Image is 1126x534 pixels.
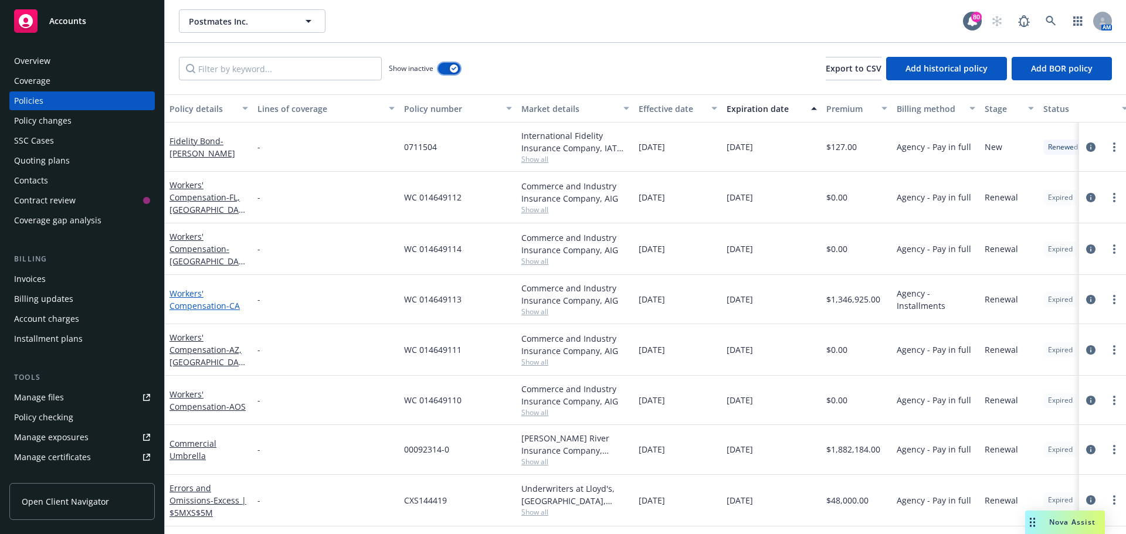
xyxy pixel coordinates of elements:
[169,389,246,412] a: Workers' Compensation
[1048,444,1073,455] span: Expired
[521,383,629,407] div: Commerce and Industry Insurance Company, AIG
[1107,493,1121,507] a: more
[985,9,1009,33] a: Start snowing
[169,231,243,353] a: Workers' Compensation
[1025,511,1105,534] button: Nova Assist
[179,9,325,33] button: Postmates Inc.
[639,191,665,203] span: [DATE]
[897,243,971,255] span: Agency - Pay in full
[521,205,629,215] span: Show all
[257,443,260,455] span: -
[521,232,629,256] div: Commerce and Industry Insurance Company, AIG
[1084,443,1098,457] a: circleInformation
[14,151,70,170] div: Quoting plans
[1084,191,1098,205] a: circleInformation
[897,141,971,153] span: Agency - Pay in full
[897,287,975,312] span: Agency - Installments
[49,16,86,26] span: Accounts
[404,394,462,406] span: WC 014649110
[639,443,665,455] span: [DATE]
[727,141,753,153] span: [DATE]
[639,293,665,305] span: [DATE]
[1048,294,1073,305] span: Expired
[521,457,629,467] span: Show all
[404,103,499,115] div: Policy number
[1048,142,1078,152] span: Renewed
[985,191,1018,203] span: Renewal
[826,443,880,455] span: $1,882,184.00
[9,428,155,447] span: Manage exposures
[1107,343,1121,357] a: more
[892,94,980,123] button: Billing method
[826,343,847,356] span: $0.00
[14,329,83,348] div: Installment plans
[521,407,629,417] span: Show all
[9,171,155,190] a: Contacts
[1043,103,1115,115] div: Status
[1025,511,1040,534] div: Drag to move
[257,191,260,203] span: -
[9,72,155,90] a: Coverage
[1048,345,1073,355] span: Expired
[639,343,665,356] span: [DATE]
[1084,493,1098,507] a: circleInformation
[257,141,260,153] span: -
[897,191,971,203] span: Agency - Pay in full
[727,191,753,203] span: [DATE]
[9,309,155,328] a: Account charges
[521,256,629,266] span: Show all
[727,443,753,455] span: [DATE]
[521,507,629,517] span: Show all
[9,448,155,467] a: Manage certificates
[169,438,216,461] a: Commercial Umbrella
[985,243,1018,255] span: Renewal
[971,12,982,22] div: 80
[1066,9,1090,33] a: Switch app
[985,394,1018,406] span: Renewal
[169,103,235,115] div: Policy details
[9,372,155,383] div: Tools
[985,293,1018,305] span: Renewal
[9,408,155,427] a: Policy checking
[634,94,722,123] button: Effective date
[14,468,73,487] div: Manage claims
[1107,242,1121,256] a: more
[985,343,1018,356] span: Renewal
[521,154,629,164] span: Show all
[897,494,971,506] span: Agency - Pay in full
[727,243,753,255] span: [DATE]
[169,192,245,227] span: - FL, [GEOGRAPHIC_DATA]
[9,151,155,170] a: Quoting plans
[169,332,243,454] a: Workers' Compensation
[14,309,79,328] div: Account charges
[404,141,437,153] span: 0711504
[521,332,629,357] div: Commerce and Industry Insurance Company, AIG
[1084,140,1098,154] a: circleInformation
[521,307,629,317] span: Show all
[14,131,54,150] div: SSC Cases
[639,243,665,255] span: [DATE]
[14,52,50,70] div: Overview
[189,15,290,28] span: Postmates Inc.
[521,103,616,115] div: Market details
[14,72,50,90] div: Coverage
[1107,140,1121,154] a: more
[1049,517,1096,527] span: Nova Assist
[826,57,881,80] button: Export to CSV
[980,94,1039,123] button: Stage
[404,343,462,356] span: WC 014649111
[1012,57,1112,80] button: Add BOR policy
[9,290,155,308] a: Billing updates
[169,495,246,518] span: - Excess | $5MXS$5M
[521,180,629,205] div: Commerce and Industry Insurance Company, AIG
[905,63,988,74] span: Add historical policy
[404,443,449,455] span: 00092314-0
[985,141,1002,153] span: New
[639,103,704,115] div: Effective date
[257,494,260,506] span: -
[517,94,634,123] button: Market details
[14,448,91,467] div: Manage certificates
[1107,191,1121,205] a: more
[169,135,235,159] a: Fidelity Bond
[14,91,43,110] div: Policies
